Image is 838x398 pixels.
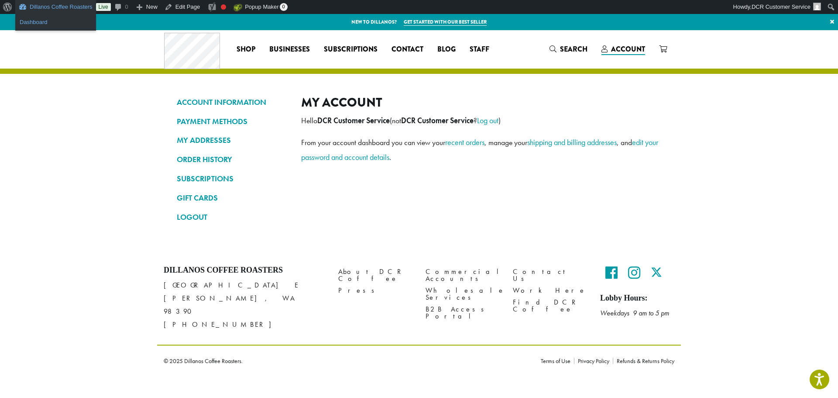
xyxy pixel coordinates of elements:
[15,17,96,28] a: Dashboard
[237,44,255,55] span: Shop
[177,95,288,232] nav: Account pages
[338,285,412,297] a: Press
[426,266,500,284] a: Commercial Accounts
[426,285,500,304] a: Wholesale Services
[177,95,288,110] a: ACCOUNT INFORMATION
[230,42,262,56] a: Shop
[177,171,288,186] a: SUBSCRIPTIONS
[463,42,496,56] a: Staff
[392,44,423,55] span: Contact
[177,210,288,225] a: LOGOUT
[401,116,474,125] strong: DCR Customer Service
[611,44,645,54] span: Account
[600,294,674,303] h5: Lobby Hours:
[477,115,498,125] a: Log out
[177,114,288,129] a: PAYMENT METHODS
[177,190,288,205] a: GIFT CARDS
[826,14,838,30] a: ×
[404,18,487,26] a: Get started with our best seller
[269,44,310,55] span: Businesses
[338,266,412,284] a: About DCR Coffee
[470,44,489,55] span: Staff
[96,3,111,11] a: Live
[301,95,661,110] h2: My account
[317,116,390,125] strong: DCR Customer Service
[426,304,500,322] a: B2B Access Portal
[301,135,661,165] p: From your account dashboard you can view your , manage your , and .
[437,44,456,55] span: Blog
[221,4,226,10] div: Focus keyphrase not set
[527,137,617,147] a: shipping and billing addresses
[752,3,811,10] span: DCR Customer Service
[445,137,484,147] a: recent orders
[600,308,669,318] em: Weekdays 9 am to 5 pm
[574,358,613,364] a: Privacy Policy
[541,358,574,364] a: Terms of Use
[301,113,661,128] p: Hello (not ? )
[513,285,587,297] a: Work Here
[177,133,288,148] a: MY ADDRESSES
[15,14,96,31] ul: Dillanos Coffee Roasters
[324,44,378,55] span: Subscriptions
[164,279,325,331] p: [GEOGRAPHIC_DATA] E [PERSON_NAME], WA 98390 [PHONE_NUMBER]
[513,297,587,315] a: Find DCR Coffee
[280,3,288,11] span: 0
[543,42,594,56] a: Search
[560,44,587,54] span: Search
[613,358,674,364] a: Refunds & Returns Policy
[177,152,288,167] a: ORDER HISTORY
[164,358,528,364] p: © 2025 Dillanos Coffee Roasters.
[164,266,325,275] h4: Dillanos Coffee Roasters
[513,266,587,284] a: Contact Us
